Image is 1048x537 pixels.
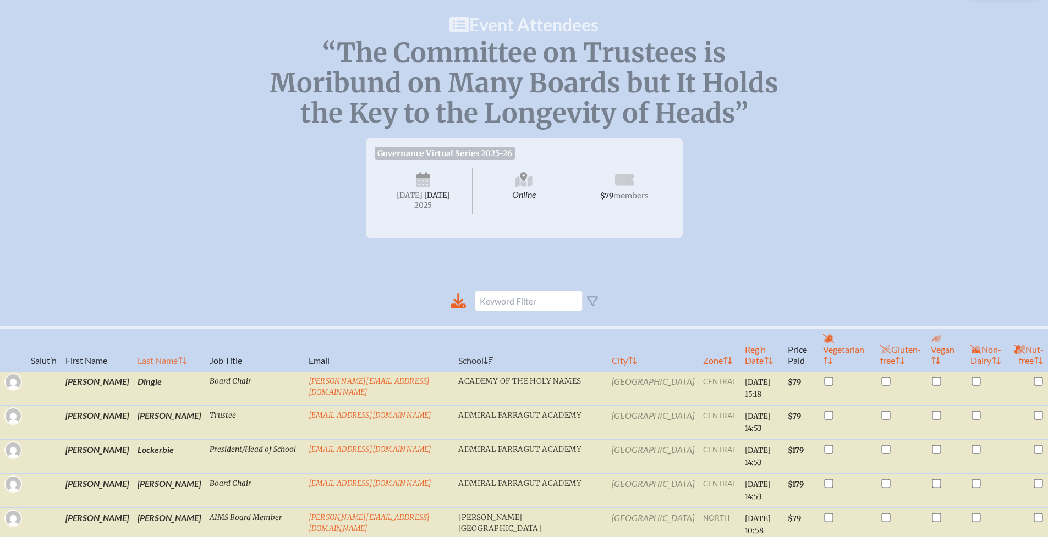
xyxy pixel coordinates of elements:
th: First Name [61,328,133,371]
td: [PERSON_NAME] [61,371,133,405]
a: [EMAIL_ADDRESS][DOMAIN_NAME] [309,411,432,420]
span: [DATE] [397,191,423,200]
span: Governance Virtual Series 2025-26 [375,147,515,160]
th: Salut’n [26,328,61,371]
span: [DATE] 14:53 [745,480,771,501]
th: Job Title [205,328,304,371]
th: Zone [699,328,740,371]
td: Dingle [133,371,205,405]
td: [GEOGRAPHIC_DATA] [607,473,699,507]
th: Non-Dairy [966,328,1009,371]
td: Admiral Farragut Academy [454,405,607,439]
td: [PERSON_NAME] [61,473,133,507]
td: President/Head of School [205,439,304,473]
th: Gluten-free [876,328,926,371]
th: City [607,328,699,371]
td: central [699,371,740,405]
span: $179 [788,446,804,455]
span: $79 [600,191,613,201]
span: “The Committee on Trustees is Moribund on Many Boards but It Holds the Key to the Longevity of He... [270,36,778,130]
span: [DATE] 15:18 [745,378,771,399]
td: Board Chair [205,371,304,405]
img: Gravatar [6,408,21,424]
a: [EMAIL_ADDRESS][DOMAIN_NAME] [309,479,432,488]
span: [DATE] 14:53 [745,446,771,467]
span: 2025 [383,201,464,209]
img: Gravatar [6,374,21,390]
a: [EMAIL_ADDRESS][DOMAIN_NAME] [309,445,432,454]
span: [DATE] [424,191,450,200]
a: [PERSON_NAME][EMAIL_ADDRESS][DOMAIN_NAME] [309,377,430,397]
td: Academy of the Holy Names [454,371,607,405]
td: central [699,473,740,507]
span: members [613,190,649,200]
td: central [699,405,740,439]
div: Download to CSV [451,293,466,309]
input: Keyword Filter [475,291,583,311]
span: $79 [788,514,801,523]
td: [PERSON_NAME] [133,405,205,439]
th: Nut-free [1009,328,1048,371]
td: [PERSON_NAME] [61,439,133,473]
td: Admiral Farragut Academy [454,473,607,507]
td: [GEOGRAPHIC_DATA] [607,371,699,405]
span: $79 [788,412,801,421]
td: Lockerbie [133,439,205,473]
td: Admiral Farragut Academy [454,439,607,473]
span: $179 [788,480,804,489]
img: Gravatar [6,511,21,526]
td: [GEOGRAPHIC_DATA] [607,405,699,439]
th: Price Paid [783,328,819,371]
span: $79 [788,378,801,387]
td: [PERSON_NAME] [133,473,205,507]
td: [GEOGRAPHIC_DATA] [607,439,699,473]
td: Trustee [205,405,304,439]
td: central [699,439,740,473]
a: [PERSON_NAME][EMAIL_ADDRESS][DOMAIN_NAME] [309,513,430,533]
th: Vegetarian [819,328,876,371]
img: Gravatar [6,442,21,458]
th: Vegan [926,328,966,371]
th: Last Name [133,328,205,371]
th: Email [304,328,454,371]
span: Online [475,168,573,214]
th: Reg’n Date [740,328,783,371]
span: [DATE] 10:58 [745,514,771,535]
img: Gravatar [6,477,21,492]
td: Board Chair [205,473,304,507]
td: [PERSON_NAME] [61,405,133,439]
span: [DATE] 14:53 [745,412,771,433]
